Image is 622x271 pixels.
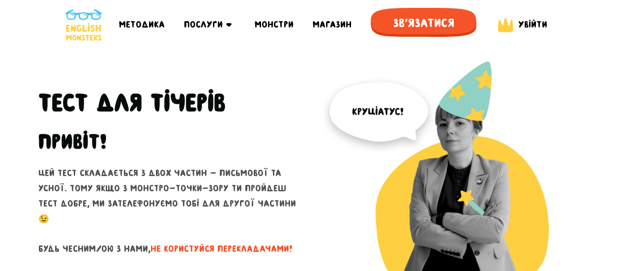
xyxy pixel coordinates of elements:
img: English Monsters login [496,16,515,34]
h2: Привіт! [38,129,107,154]
span: Зв'язатися [371,8,476,38]
img: English Monsters [65,9,102,41]
span: Увійти [518,20,547,30]
a: Зв'язатися [371,8,476,42]
span: не користуйся перекладачами! [150,244,293,254]
h1: Тест для тічерів [38,88,304,118]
